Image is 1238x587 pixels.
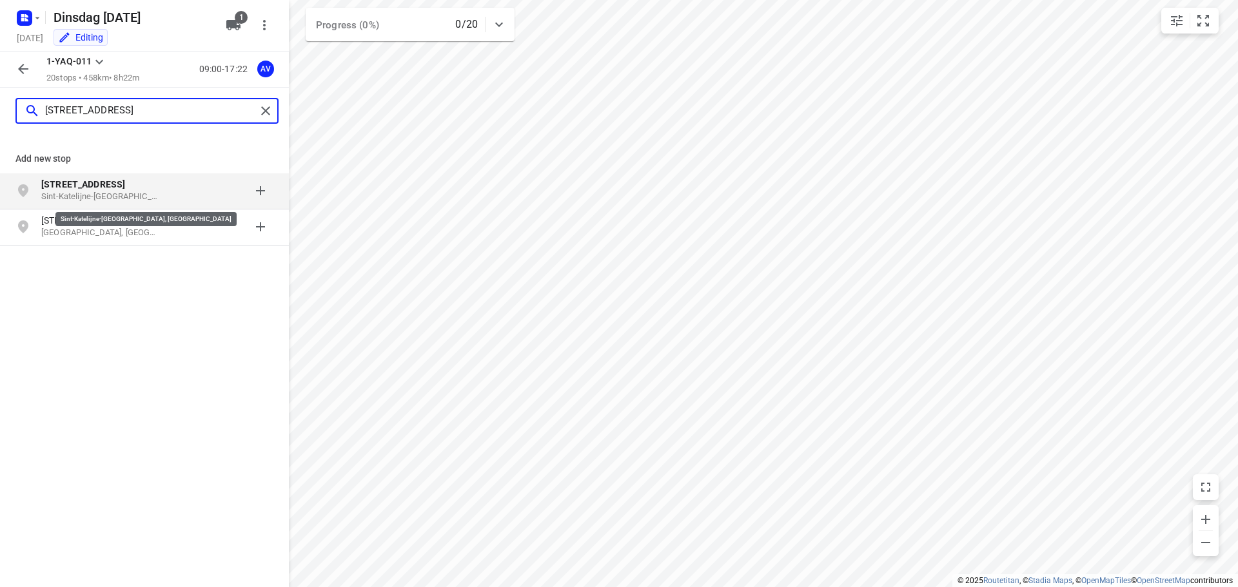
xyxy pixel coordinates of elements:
[316,19,379,31] span: Progress (0%)
[46,55,92,68] p: 1-YAQ-011
[41,179,125,189] b: [STREET_ADDRESS]
[199,63,253,76] p: 09:00-17:22
[253,56,279,82] button: AV
[235,11,248,24] span: 1
[221,12,246,38] button: 1
[41,227,160,239] p: [GEOGRAPHIC_DATA], [GEOGRAPHIC_DATA]
[46,72,139,84] p: 20 stops • 458km • 8h22m
[958,576,1233,585] li: © 2025 , © , © © contributors
[257,61,274,77] div: AV
[58,31,103,44] div: You are currently in edit mode.
[1164,8,1190,34] button: Map settings
[41,191,160,203] p: Sint-Katelijne-[GEOGRAPHIC_DATA], [GEOGRAPHIC_DATA]
[983,576,1019,585] a: Routetitan
[15,152,273,166] p: Add new stop
[45,101,256,121] input: Add or search stops within route
[1190,8,1216,34] button: Fit zoom
[253,63,279,75] span: Assigned to Axel Verzele
[48,7,215,28] h5: Dinsdag 30 September
[1081,576,1131,585] a: OpenMapTiles
[455,17,478,32] p: 0/20
[1161,8,1219,34] div: small contained button group
[1028,576,1072,585] a: Stadia Maps
[306,8,515,41] div: Progress (0%)0/20
[41,214,160,227] p: [STREET_ADDRESS]
[12,30,48,45] h5: Project date
[1137,576,1190,585] a: OpenStreetMap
